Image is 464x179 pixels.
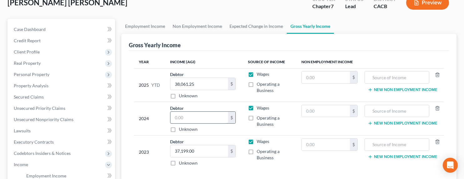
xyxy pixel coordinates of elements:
input: 0.00 [170,145,228,157]
div: $ [350,105,357,117]
div: 2023 [139,138,160,166]
div: Gross Yearly Income [129,41,181,49]
th: Year [134,56,165,68]
div: $ [350,139,357,151]
div: Lead [345,3,364,10]
input: 0.00 [170,78,228,90]
a: Executory Contracts [9,136,115,148]
a: Unsecured Priority Claims [9,103,115,114]
div: CACB [374,3,396,10]
a: Employment Income [121,19,169,34]
span: Operating a Business [257,149,280,160]
span: Wages [257,71,269,77]
label: Debtor [170,138,184,145]
span: YTD [151,82,160,88]
input: Source of Income [368,71,426,83]
div: 2024 [139,105,160,133]
span: Income [14,162,28,167]
span: Lawsuits [14,128,31,133]
button: New Non Employment Income [368,154,437,159]
a: Secured Claims [9,91,115,103]
input: 0.00 [302,71,350,83]
div: $ [350,71,357,83]
span: Property Analysis [14,83,48,88]
span: Employment Income [26,173,66,178]
span: Codebtors Insiders & Notices [14,151,71,156]
input: 0.00 [170,112,228,124]
input: 0.00 [302,139,350,151]
button: New Non Employment Income [368,121,437,126]
span: Secured Claims [14,94,44,100]
span: Client Profile [14,49,40,54]
a: Credit Report [9,35,115,46]
div: $ [228,112,235,124]
span: 7 [331,3,334,9]
span: Unsecured Priority Claims [14,105,65,111]
input: Source of Income [368,105,426,117]
label: Unknown [179,160,198,166]
span: Operating a Business [257,115,280,127]
span: Wages [257,139,269,144]
th: Source of Income [243,56,296,68]
a: Case Dashboard [9,24,115,35]
input: Source of Income [368,139,426,151]
label: Debtor [170,71,184,78]
div: Chapter [312,3,335,10]
div: $ [228,145,235,157]
label: Unknown [179,126,198,132]
label: Debtor [170,105,184,111]
span: Case Dashboard [14,27,46,32]
th: Non Employment Income [296,56,444,68]
span: Wages [257,105,269,110]
span: Personal Property [14,72,49,77]
span: Executory Contracts [14,139,54,145]
th: Income (AGI) [165,56,243,68]
label: Unknown [179,93,198,99]
div: $ [228,78,235,90]
span: Real Property [14,60,41,66]
div: 2025 [139,71,160,99]
a: Lawsuits [9,125,115,136]
span: Operating a Business [257,81,280,93]
input: 0.00 [302,105,350,117]
a: Property Analysis [9,80,115,91]
a: Unsecured Nonpriority Claims [9,114,115,125]
span: Unsecured Nonpriority Claims [14,117,73,122]
a: Expected Change in Income [226,19,287,34]
span: Credit Report [14,38,41,43]
a: Non Employment Income [169,19,226,34]
div: Open Intercom Messenger [443,158,458,173]
a: Gross Yearly Income [287,19,334,34]
button: New Non Employment Income [368,87,437,92]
